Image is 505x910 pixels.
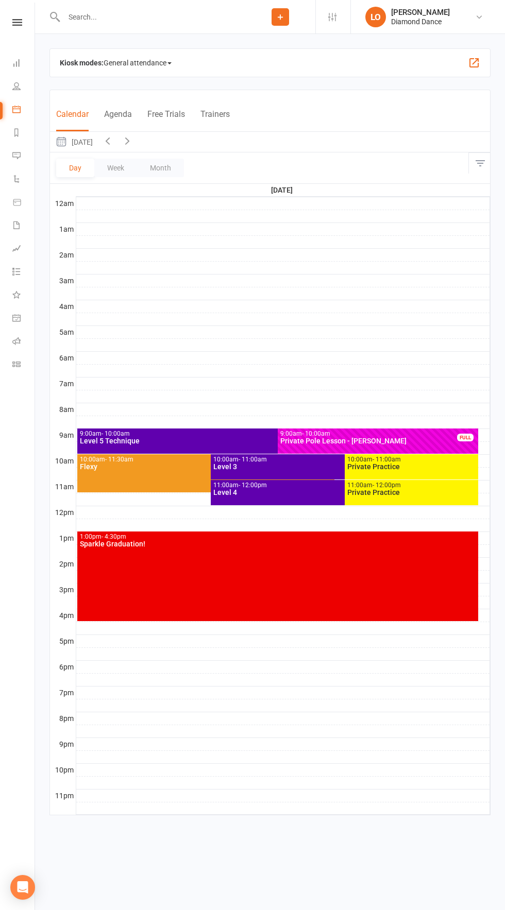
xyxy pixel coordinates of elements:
[50,197,76,210] th: 12am
[457,434,474,441] div: FULL
[105,456,133,463] span: - 11:30am
[94,159,137,177] button: Week
[50,531,76,544] th: 1pm
[391,8,450,17] div: [PERSON_NAME]
[200,109,230,131] button: Trainers
[50,248,76,261] th: 2am
[79,463,332,470] div: Flexy
[50,609,76,622] th: 4pm
[50,506,76,519] th: 12pm
[60,59,104,67] strong: Kiosk modes:
[50,686,76,699] th: 7pm
[50,712,76,725] th: 8pm
[280,431,476,437] div: 9:00am
[56,109,89,131] button: Calendar
[50,480,76,493] th: 11am
[12,122,36,145] a: Reports
[12,284,36,307] a: What's New
[79,437,466,444] div: Level 5 Technique
[56,159,94,177] button: Day
[50,454,76,467] th: 10am
[50,660,76,673] th: 6pm
[50,274,76,287] th: 3am
[50,403,76,416] th: 8am
[365,7,386,27] div: LO
[347,489,477,496] div: Private Practice
[280,437,476,444] div: Private Pole Lesson - [PERSON_NAME]
[50,300,76,313] th: 4am
[239,482,267,489] span: - 12:00pm
[50,557,76,570] th: 2pm
[50,325,76,338] th: 5am
[391,17,450,26] div: Diamond Dance
[373,456,401,463] span: - 11:00am
[373,482,401,489] span: - 12:00pm
[10,875,35,900] div: Open Intercom Messenger
[50,351,76,364] th: 6am
[102,533,126,540] span: - 4:30pm
[76,184,490,197] th: [DATE]
[102,430,130,437] span: - 10:00am
[302,430,330,437] span: - 10:00am
[213,456,466,463] div: 10:00am
[61,10,245,24] input: Search...
[347,456,477,463] div: 10:00am
[50,763,76,776] th: 10pm
[12,238,36,261] a: Assessments
[79,540,477,547] div: Sparkle Graduation!
[50,222,76,235] th: 1am
[50,789,76,802] th: 11pm
[79,431,466,437] div: 9:00am
[12,331,36,354] a: Roll call kiosk mode
[12,99,36,122] a: Calendar
[104,109,132,131] button: Agenda
[12,76,36,99] a: People
[137,159,184,177] button: Month
[50,132,98,152] button: [DATE]
[79,534,477,540] div: 1:00pm
[50,634,76,647] th: 5pm
[50,377,76,390] th: 7am
[147,109,185,131] button: Free Trials
[347,482,477,489] div: 11:00am
[213,489,466,496] div: Level 4
[347,463,477,470] div: Private Practice
[50,583,76,596] th: 3pm
[50,428,76,441] th: 9am
[50,737,76,750] th: 9pm
[104,55,172,71] span: General attendance
[79,456,332,463] div: 10:00am
[12,53,36,76] a: Dashboard
[213,463,466,470] div: Level 3
[12,192,36,215] a: Product Sales
[12,307,36,331] a: General attendance kiosk mode
[239,456,267,463] span: - 11:00am
[12,354,36,377] a: Class kiosk mode
[213,482,466,489] div: 11:00am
